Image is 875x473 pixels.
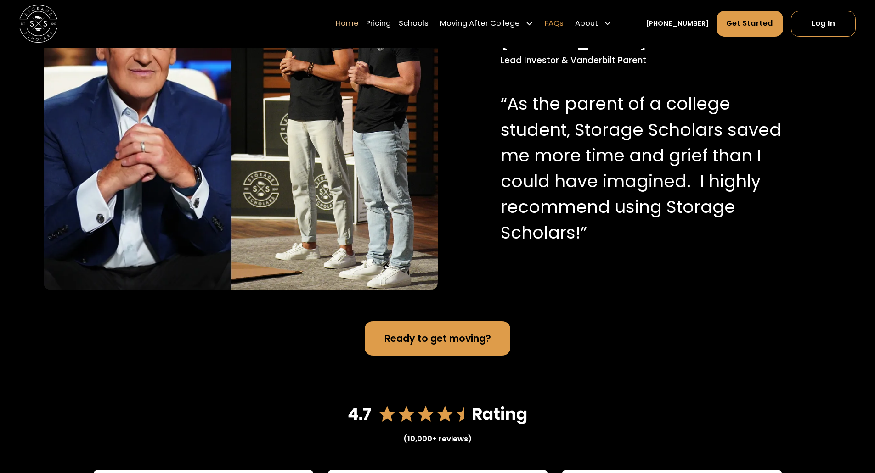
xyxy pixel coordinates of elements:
a: [PHONE_NUMBER] [646,19,709,29]
a: FAQs [545,11,564,37]
div: Moving After College [440,18,520,30]
div: Moving After College [436,11,537,37]
div: About [571,11,615,37]
p: “As the parent of a college student, Storage Scholars saved me more time and grief than I could h... [501,91,784,245]
div: (10,000+ reviews) [403,434,472,445]
div: About [575,18,598,30]
img: Storage Scholars main logo [19,5,57,43]
a: home [19,5,57,43]
a: Pricing [366,11,391,37]
a: Home [336,11,359,37]
div: Lead Investor & Vanderbilt Parent [501,54,784,67]
a: Schools [399,11,429,37]
a: Log In [791,11,856,37]
img: 4.7 star rating on Google reviews. [348,401,528,426]
a: Get Started [717,11,784,37]
div: Ready to get moving? [384,331,491,345]
a: Ready to get moving? [365,321,510,356]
